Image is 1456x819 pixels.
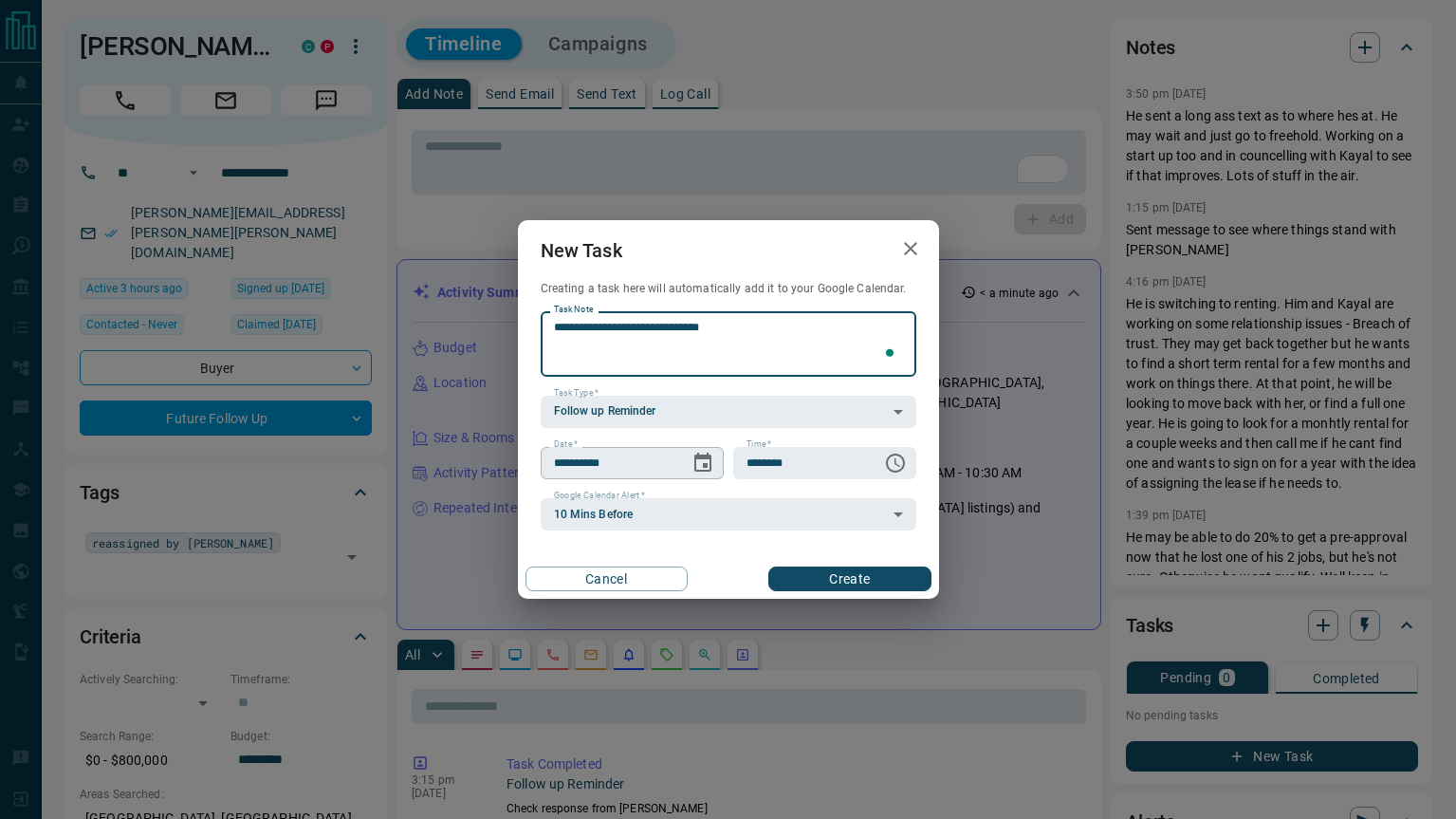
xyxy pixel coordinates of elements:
[541,281,916,297] p: Creating a task here will automatically add it to your Google Calendar.
[554,387,599,400] label: Task Type
[518,220,645,281] h2: New Task
[525,567,688,591] button: Cancel
[541,396,916,428] div: Follow up Reminder
[554,320,903,368] textarea: To enrich screen reader interactions, please activate Accessibility in Grammarly extension settings
[876,444,914,482] button: Choose time, selected time is 6:00 AM
[554,490,645,502] label: Google Calendar Alert
[768,567,931,591] button: Create
[684,444,722,482] button: Choose date, selected date is Oct 16, 2025
[554,304,593,316] label: Task Note
[746,438,771,451] label: Time
[541,498,916,530] div: 10 Mins Before
[554,438,578,451] label: Date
